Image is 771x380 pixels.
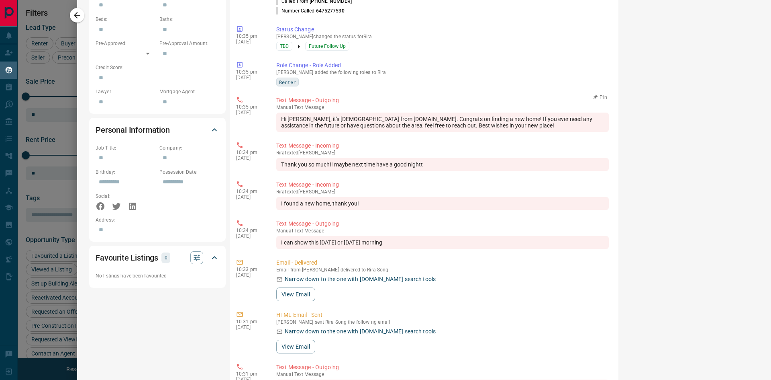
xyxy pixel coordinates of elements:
[236,150,264,155] p: 10:34 pm
[236,189,264,194] p: 10:34 pm
[159,144,219,152] p: Company:
[276,197,609,210] div: I found a new home, thank you!
[96,216,219,224] p: Address:
[96,64,219,71] p: Credit Score:
[236,228,264,233] p: 10:34 pm
[236,75,264,80] p: [DATE]
[236,325,264,330] p: [DATE]
[236,371,264,377] p: 10:31 pm
[280,42,289,50] span: TBD
[276,228,609,234] p: Text Message
[316,8,345,14] span: 6475277530
[276,259,609,267] p: Email - Delivered
[276,372,293,377] span: manual
[276,61,609,70] p: Role Change - Role Added
[164,253,168,262] p: 0
[589,94,612,101] button: Pin
[236,267,264,272] p: 10:33 pm
[276,311,609,319] p: HTML Email - Sent
[276,340,315,353] button: View Email
[276,236,609,249] div: I can show this [DATE] or [DATE] morning
[276,363,609,372] p: Text Message - Outgoing
[96,168,155,176] p: Birthday:
[309,42,346,50] span: Future Follow Up
[276,25,609,34] p: Status Change
[276,34,609,39] p: [PERSON_NAME] changed the status for Rira
[159,88,219,95] p: Mortgage Agent:
[159,168,219,176] p: Possession Date:
[276,267,609,273] p: Email from [PERSON_NAME] delivered to Rira Song
[96,88,155,95] p: Lawyer:
[96,272,219,279] p: No listings have been favourited
[276,96,609,105] p: Text Message - Outgoing
[236,155,264,161] p: [DATE]
[276,105,609,110] p: Text Message
[236,33,264,39] p: 10:35 pm
[285,275,436,283] p: Narrow down to the one with [DOMAIN_NAME] search tools
[236,69,264,75] p: 10:35 pm
[236,272,264,278] p: [DATE]
[236,233,264,239] p: [DATE]
[96,144,155,152] p: Job Title:
[276,288,315,301] button: View Email
[236,110,264,115] p: [DATE]
[236,194,264,200] p: [DATE]
[96,251,158,264] h2: Favourite Listings
[279,78,296,86] span: Renter
[236,39,264,45] p: [DATE]
[96,120,219,140] div: Personal Information
[236,104,264,110] p: 10:35 pm
[96,40,155,47] p: Pre-Approved:
[276,113,609,132] div: Hi [PERSON_NAME], it's [DEMOGRAPHIC_DATA] from [DOMAIN_NAME]. Congrats on finding a new home! If ...
[276,70,609,75] p: [PERSON_NAME] added the following roles to Rira
[96,123,170,136] h2: Personal Information
[276,158,609,171] div: Thank you so much!! maybe next time have a good nightt
[236,319,264,325] p: 10:31 pm
[276,150,609,156] p: Rira texted [PERSON_NAME]
[276,181,609,189] p: Text Message - Incoming
[276,142,609,150] p: Text Message - Incoming
[276,220,609,228] p: Text Message - Outgoing
[276,189,609,195] p: Rira texted [PERSON_NAME]
[276,319,609,325] p: [PERSON_NAME] sent Rira Song the following email
[159,40,219,47] p: Pre-Approval Amount:
[276,372,609,377] p: Text Message
[276,7,345,14] p: Number Called:
[96,248,219,267] div: Favourite Listings0
[96,193,155,200] p: Social:
[276,105,293,110] span: manual
[96,16,155,23] p: Beds:
[276,228,293,234] span: manual
[159,16,219,23] p: Baths:
[285,327,436,336] p: Narrow down to the one with [DOMAIN_NAME] search tools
